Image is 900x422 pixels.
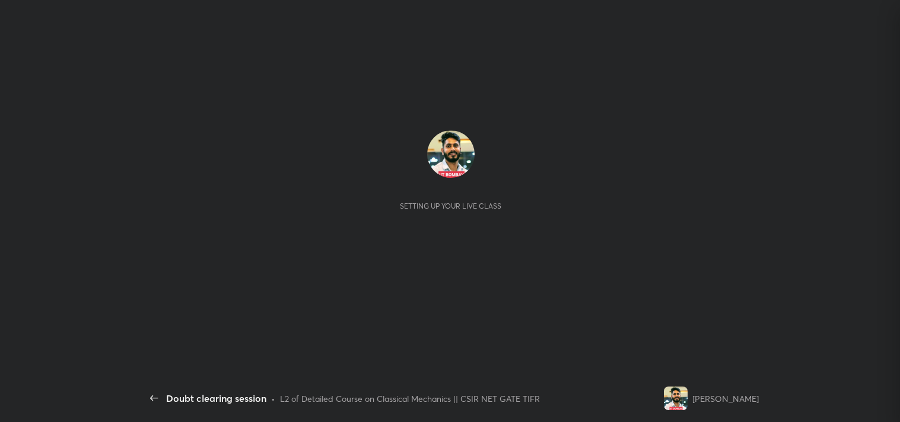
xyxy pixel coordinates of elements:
div: • [271,392,275,405]
div: L2 of Detailed Course on Classical Mechanics || CSIR NET GATE TIFR [280,392,540,405]
img: f94f666b75404537a3dc3abc1e0511f3.jpg [427,130,475,178]
div: Doubt clearing session [166,391,266,405]
div: [PERSON_NAME] [692,392,759,405]
img: f94f666b75404537a3dc3abc1e0511f3.jpg [664,386,688,410]
div: Setting up your live class [400,202,501,210]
